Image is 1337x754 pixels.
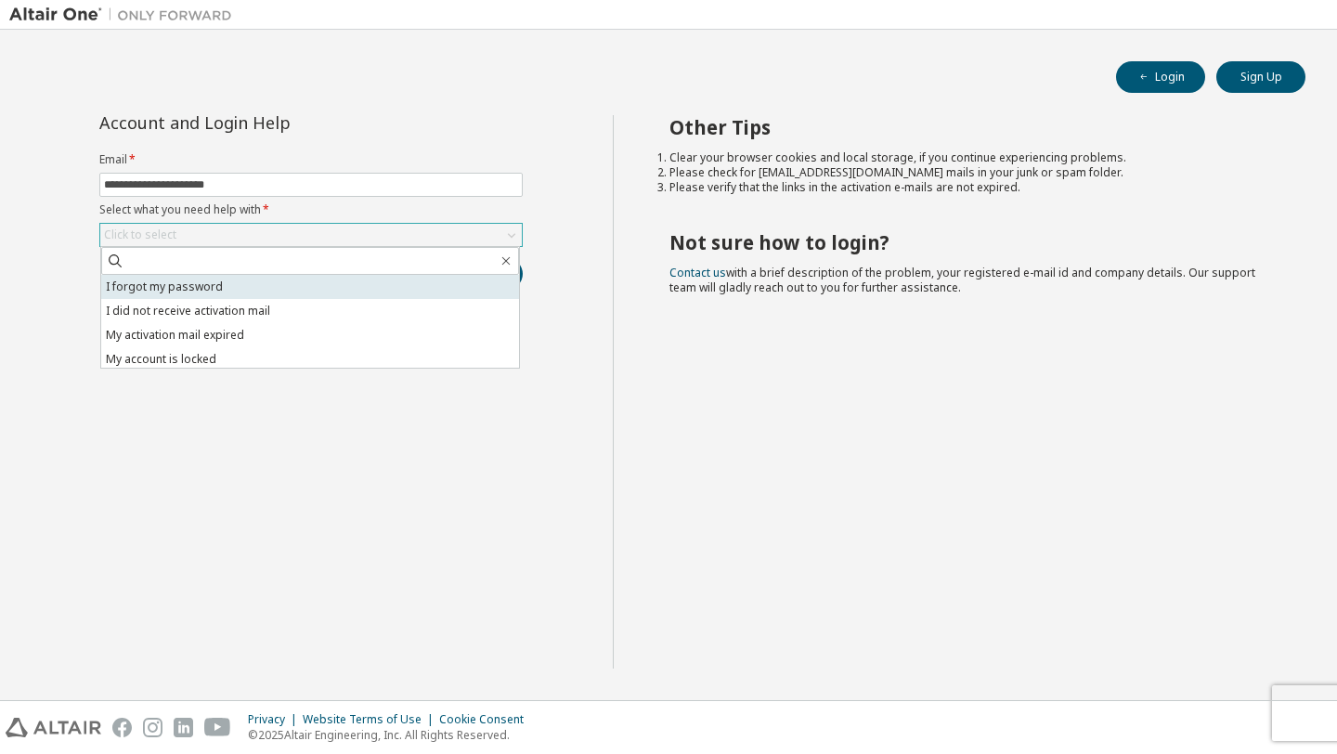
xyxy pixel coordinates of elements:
li: Clear your browser cookies and local storage, if you continue experiencing problems. [669,150,1273,165]
label: Email [99,152,523,167]
h2: Not sure how to login? [669,230,1273,254]
img: linkedin.svg [174,718,193,737]
img: Altair One [9,6,241,24]
button: Sign Up [1216,61,1305,93]
img: youtube.svg [204,718,231,737]
div: Website Terms of Use [303,712,439,727]
div: Account and Login Help [99,115,438,130]
div: Cookie Consent [439,712,535,727]
p: © 2025 Altair Engineering, Inc. All Rights Reserved. [248,727,535,743]
span: with a brief description of the problem, your registered e-mail id and company details. Our suppo... [669,265,1255,295]
img: facebook.svg [112,718,132,737]
label: Select what you need help with [99,202,523,217]
img: instagram.svg [143,718,162,737]
div: Click to select [104,227,176,242]
button: Login [1116,61,1205,93]
h2: Other Tips [669,115,1273,139]
a: Contact us [669,265,726,280]
div: Click to select [100,224,522,246]
li: I forgot my password [101,275,519,299]
li: Please check for [EMAIL_ADDRESS][DOMAIN_NAME] mails in your junk or spam folder. [669,165,1273,180]
li: Please verify that the links in the activation e-mails are not expired. [669,180,1273,195]
img: altair_logo.svg [6,718,101,737]
div: Privacy [248,712,303,727]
